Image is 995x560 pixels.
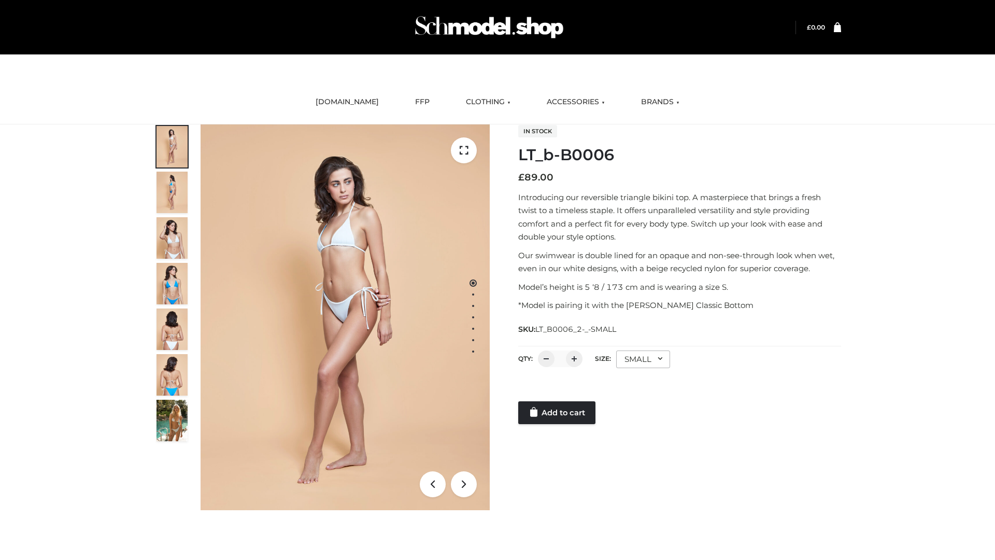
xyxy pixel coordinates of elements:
[157,217,188,259] img: ArielClassicBikiniTop_CloudNine_AzureSky_OW114ECO_3-scaled.jpg
[518,172,524,183] span: £
[539,91,613,114] a: ACCESSORIES
[411,7,567,48] img: Schmodel Admin 964
[157,263,188,304] img: ArielClassicBikiniTop_CloudNine_AzureSky_OW114ECO_4-scaled.jpg
[807,23,825,31] a: £0.00
[458,91,518,114] a: CLOTHING
[595,355,611,362] label: Size:
[518,281,841,294] p: Model’s height is 5 ‘8 / 173 cm and is wearing a size S.
[201,124,490,510] img: ArielClassicBikiniTop_CloudNine_AzureSky_OW114ECO_1
[518,401,595,424] a: Add to cart
[518,249,841,275] p: Our swimwear is double lined for an opaque and non-see-through look when wet, even in our white d...
[616,351,670,368] div: SMALL
[157,400,188,441] img: Arieltop_CloudNine_AzureSky2.jpg
[518,355,533,362] label: QTY:
[157,172,188,213] img: ArielClassicBikiniTop_CloudNine_AzureSky_OW114ECO_2-scaled.jpg
[157,309,188,350] img: ArielClassicBikiniTop_CloudNine_AzureSky_OW114ECO_7-scaled.jpg
[518,125,557,137] span: In stock
[633,91,687,114] a: BRANDS
[518,323,617,335] span: SKU:
[518,191,841,244] p: Introducing our reversible triangle bikini top. A masterpiece that brings a fresh twist to a time...
[518,299,841,312] p: *Model is pairing it with the [PERSON_NAME] Classic Bottom
[157,354,188,396] img: ArielClassicBikiniTop_CloudNine_AzureSky_OW114ECO_8-scaled.jpg
[308,91,387,114] a: [DOMAIN_NAME]
[407,91,437,114] a: FFP
[807,23,811,31] span: £
[518,146,841,164] h1: LT_b-B0006
[157,126,188,167] img: ArielClassicBikiniTop_CloudNine_AzureSky_OW114ECO_1-scaled.jpg
[807,23,825,31] bdi: 0.00
[535,325,616,334] span: LT_B0006_2-_-SMALL
[518,172,553,183] bdi: 89.00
